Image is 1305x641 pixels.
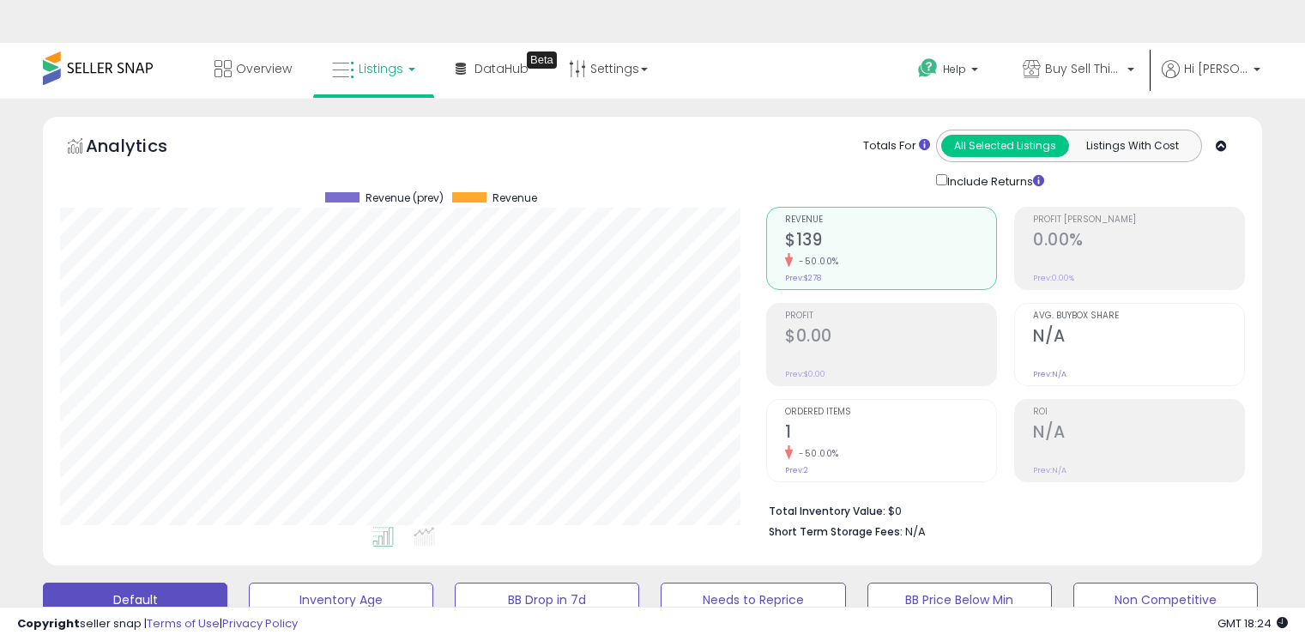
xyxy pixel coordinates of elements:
a: Buy Sell This & That [1010,43,1147,99]
h2: N/A [1033,422,1244,445]
small: Prev: N/A [1033,369,1066,379]
button: All Selected Listings [941,135,1069,157]
button: BB Drop in 7d [455,583,639,617]
h5: Analytics [86,134,201,162]
span: Buy Sell This & That [1045,60,1122,77]
span: Ordered Items [785,408,996,417]
span: Help [943,62,966,76]
span: Overview [236,60,292,77]
span: N/A [905,523,926,540]
h2: N/A [1033,326,1244,349]
span: Revenue [785,215,996,225]
small: -50.00% [793,447,839,460]
small: Prev: 2 [785,465,808,475]
span: Revenue [492,192,537,204]
button: BB Price Below Min [867,583,1052,617]
button: Listings With Cost [1068,135,1196,157]
div: Include Returns [923,171,1065,190]
a: Settings [556,43,661,94]
a: Terms of Use [147,615,220,632]
a: Help [904,45,995,98]
button: Inventory Age [249,583,433,617]
strong: Copyright [17,615,80,632]
b: Short Term Storage Fees: [769,524,903,539]
span: DataHub [474,60,529,77]
div: Tooltip anchor [527,51,557,69]
small: Prev: $0.00 [785,369,825,379]
span: ROI [1033,408,1244,417]
a: Privacy Policy [222,615,298,632]
b: Total Inventory Value: [769,504,885,518]
span: Profit [PERSON_NAME] [1033,215,1244,225]
span: Hi [PERSON_NAME] [1184,60,1248,77]
li: $0 [769,499,1232,520]
div: Totals For [863,138,930,154]
span: Avg. Buybox Share [1033,311,1244,321]
a: Hi [PERSON_NAME] [1162,60,1260,99]
span: Listings [359,60,403,77]
h2: 0.00% [1033,230,1244,253]
i: Get Help [917,57,939,79]
small: Prev: 0.00% [1033,273,1074,283]
button: Non Competitive [1073,583,1258,617]
span: 2025-10-8 18:24 GMT [1217,615,1288,632]
a: Listings [319,43,428,94]
small: Prev: $278 [785,273,821,283]
span: Profit [785,311,996,321]
a: Overview [202,43,305,94]
small: Prev: N/A [1033,465,1066,475]
button: Default [43,583,227,617]
a: DataHub [443,43,541,94]
h2: 1 [785,422,996,445]
small: -50.00% [793,255,839,268]
span: Revenue (prev) [366,192,444,204]
button: Needs to Reprice [661,583,845,617]
h2: $0.00 [785,326,996,349]
h2: $139 [785,230,996,253]
div: seller snap | | [17,616,298,632]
